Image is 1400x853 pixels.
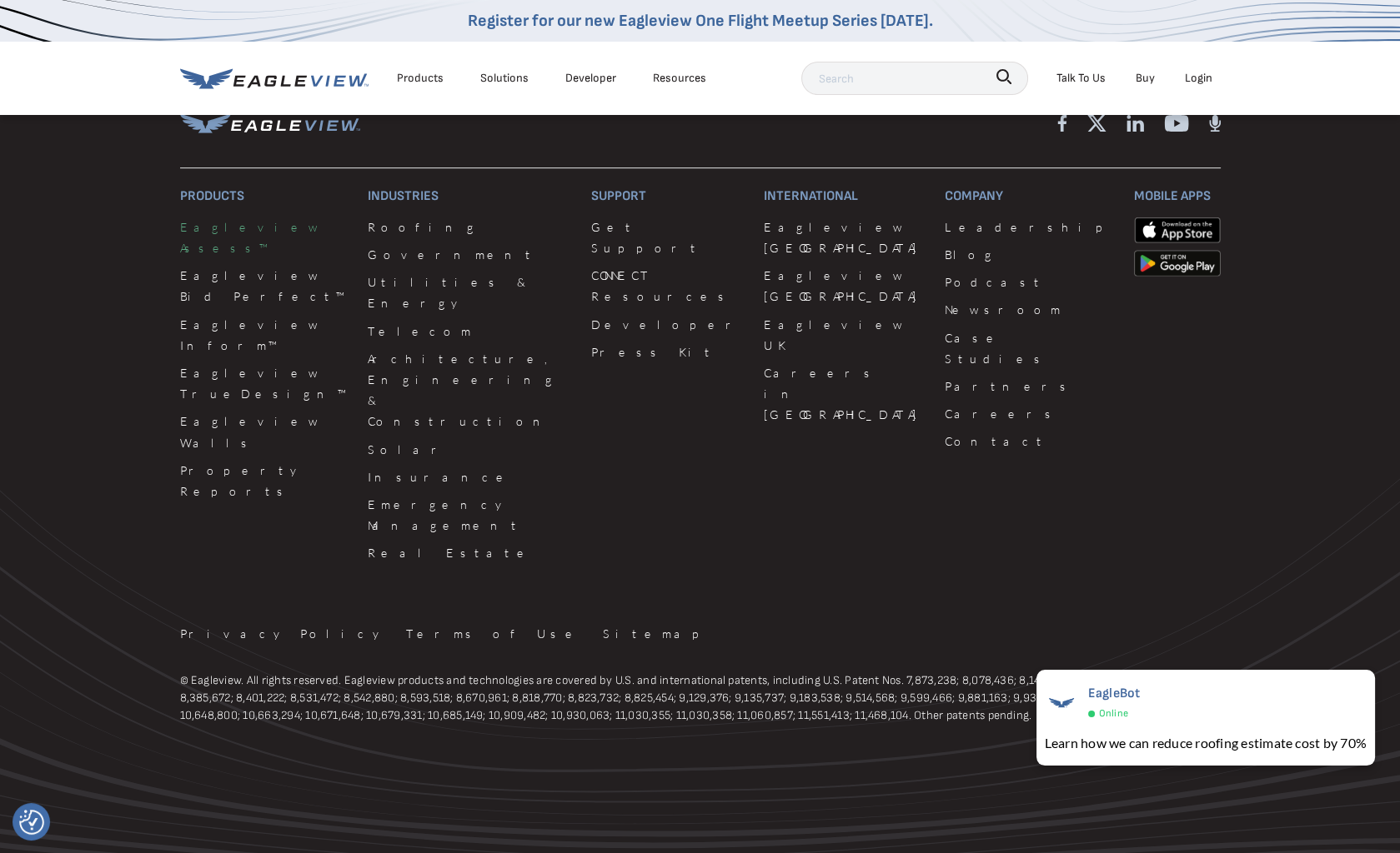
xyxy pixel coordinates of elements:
[368,321,571,342] a: Telecom
[945,403,1113,424] a: Careers
[180,411,349,452] a: Eagleview Walls
[1099,705,1128,723] span: Online
[1185,67,1212,88] div: Login
[764,265,925,307] a: Eagleview [GEOGRAPHIC_DATA]
[180,265,349,307] a: Eagleview Bid Perfect™
[945,299,1113,320] a: Newsroom
[180,671,1221,724] p: © Eagleview. All rights reserved. Eagleview products and technologies are covered by U.S. and int...
[1134,217,1221,243] img: apple-app-store.png
[180,460,349,501] a: Property Reports
[945,217,1113,237] a: Leadership
[764,314,925,356] a: Eagleview UK
[1136,67,1155,88] a: Buy
[1134,188,1221,204] h3: Mobile Apps
[945,188,1113,204] h3: Company
[945,272,1113,292] a: Podcast
[1088,686,1141,701] span: EagleBot
[764,362,925,426] a: Careers in [GEOGRAPHIC_DATA]
[180,623,386,644] a: Privacy Policy
[591,314,744,335] a: Developer
[180,188,349,204] h3: Products
[565,67,616,88] a: Developer
[480,67,529,88] div: Solutions
[591,217,744,258] a: Get Support
[1045,686,1078,719] img: EagleBot
[945,376,1113,397] a: Partners
[397,67,444,88] div: Products
[368,494,571,536] a: Emergency Management
[764,188,925,204] h3: International
[180,314,349,356] a: Eagleview Inform™
[945,431,1113,451] a: Contact
[468,11,933,31] a: Register for our new Eagleview One Flight Meetup Series [DATE].
[764,217,925,258] a: Eagleview [GEOGRAPHIC_DATA]
[945,244,1113,265] a: Blog
[1045,733,1367,753] div: Learn how we can reduce roofing estimate cost by 70%
[368,439,571,460] a: Solar
[591,188,744,204] h3: Support
[19,810,44,835] img: Revisit consent button
[368,542,571,563] a: Real Estate
[801,62,1028,95] input: Search
[591,265,744,307] a: CONNECT Resources
[368,466,571,487] a: Insurance
[368,217,571,237] a: Roofing
[1134,250,1221,277] img: google-play-store_b9643a.png
[180,217,349,258] a: Eagleview Assess™
[368,244,571,265] a: Government
[368,348,571,432] a: Architecture, Engineering & Construction
[945,327,1113,369] a: Case Studies
[180,362,349,404] a: Eagleview TrueDesign™
[368,188,571,204] h3: Industries
[368,272,571,313] a: Utilities & Energy
[19,810,44,835] button: Consent Preferences
[653,67,706,88] div: Resources
[591,342,744,362] a: Press Kit
[603,623,711,644] a: Sitemap
[406,623,583,644] a: Terms of Use
[1056,67,1106,88] div: Talk To Us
